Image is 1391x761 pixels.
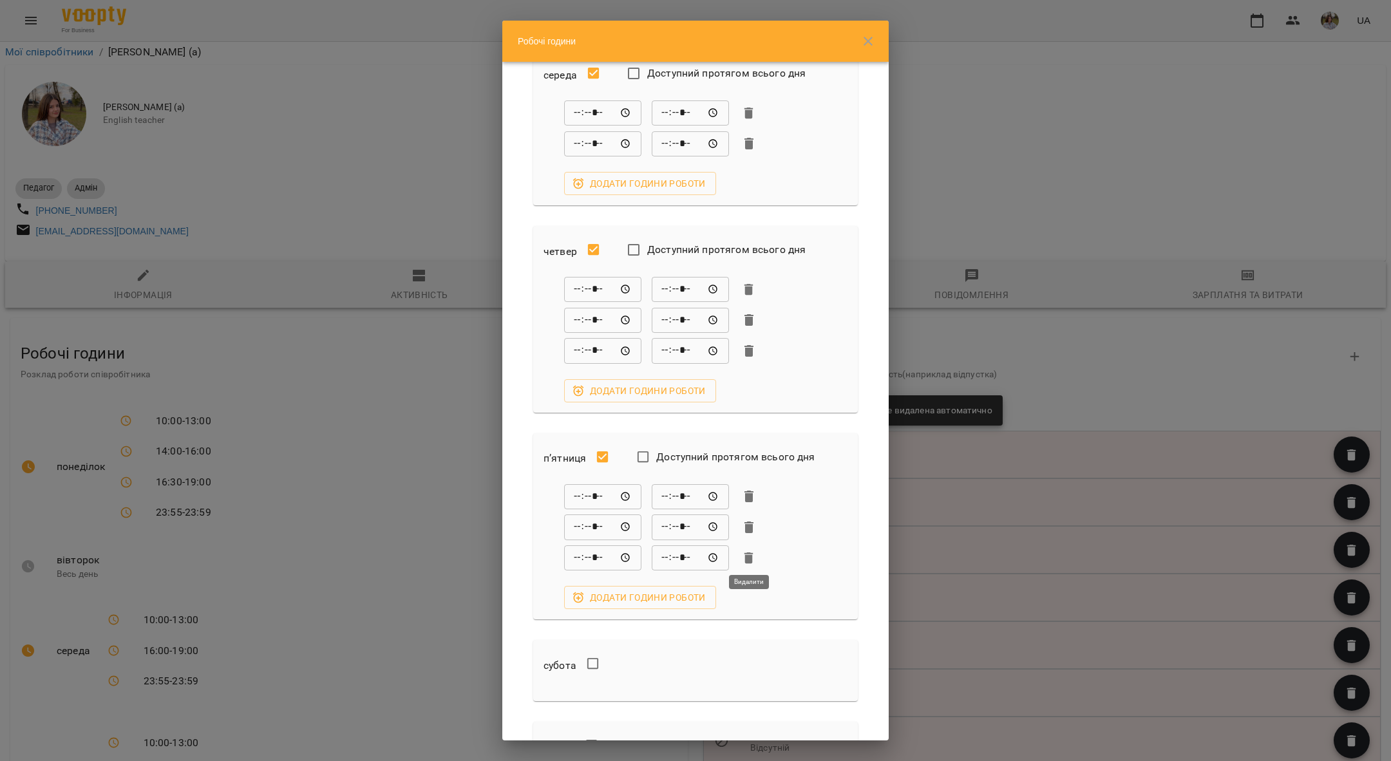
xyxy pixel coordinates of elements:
[544,66,577,84] h6: середа
[544,657,576,675] h6: субота
[564,484,641,509] div: Від
[739,280,759,299] button: Видалити
[544,243,577,261] h6: четвер
[564,131,641,156] div: Від
[739,341,759,361] button: Видалити
[647,66,806,81] span: Доступний протягом всього дня
[564,379,716,402] button: Додати години роботи
[564,172,716,195] button: Додати години роботи
[564,277,641,303] div: Від
[564,586,716,609] button: Додати години роботи
[564,100,641,126] div: Від
[739,518,759,537] button: Видалити
[656,449,815,465] span: Доступний протягом всього дня
[652,514,729,540] div: До
[647,242,806,258] span: Доступний протягом всього дня
[574,383,706,399] span: Додати години роботи
[739,104,759,123] button: Видалити
[564,307,641,333] div: Від
[564,338,641,364] div: Від
[739,310,759,330] button: Видалити
[739,487,759,506] button: Видалити
[739,134,759,153] button: Видалити
[564,545,641,571] div: Від
[574,176,706,191] span: Додати години роботи
[652,338,729,364] div: До
[502,21,889,62] div: Робочі години
[652,277,729,303] div: До
[574,590,706,605] span: Додати години роботи
[652,484,729,509] div: До
[544,449,586,467] h6: п’ятниця
[652,307,729,333] div: До
[652,131,729,156] div: До
[544,738,575,756] h6: неділя
[564,514,641,540] div: Від
[652,545,729,571] div: До
[652,100,729,126] div: До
